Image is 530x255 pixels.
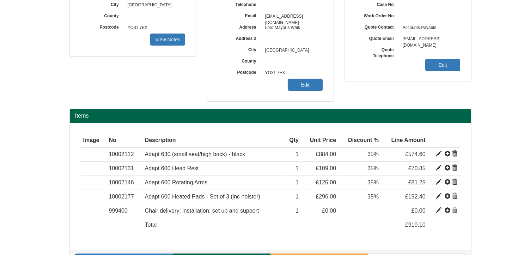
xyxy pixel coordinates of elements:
[288,79,323,91] a: Edit
[145,194,260,200] span: Adapt 600 Heated Pads - Set of 3 (inc holster)
[80,22,124,30] label: Postcode
[106,147,142,161] td: 10002112
[399,22,461,34] span: Accounts Payable
[296,208,299,214] span: 1
[218,34,262,42] label: Address 2
[106,162,142,176] td: 10002131
[218,11,262,19] label: Email
[412,208,426,214] span: £0.00
[296,151,299,157] span: 1
[145,179,208,185] span: Adapt 600 Rotating Arms
[262,11,323,22] span: [EMAIL_ADDRESS][DOMAIN_NAME]
[262,45,323,56] span: [GEOGRAPHIC_DATA]
[218,22,262,30] label: Address
[150,34,185,46] a: View Notes
[355,11,399,19] label: Work Order No
[262,22,323,34] span: Lord Mayor’s Walk
[106,176,142,190] td: 10002146
[408,165,426,171] span: £70.85
[262,67,323,79] span: YO31 7EX
[367,151,379,157] span: 35%
[296,179,299,185] span: 1
[367,194,379,200] span: 35%
[296,165,299,171] span: 1
[218,56,262,64] label: County
[296,194,299,200] span: 1
[218,67,262,76] label: Postcode
[355,45,399,59] label: Quote Telephone
[301,134,339,148] th: Unit Price
[145,151,245,157] span: Adapt 630 (small seat/high back) - black
[355,34,399,42] label: Quote Email
[316,194,336,200] span: £296.00
[218,45,262,53] label: City
[355,22,399,30] label: Quote Contact
[106,204,142,218] td: 999400
[425,59,460,71] a: Edit
[322,208,336,214] span: £0.00
[316,179,336,185] span: £125.00
[405,194,426,200] span: £192.40
[142,134,284,148] th: Description
[284,134,301,148] th: Qty
[382,134,428,148] th: Line Amount
[316,165,336,171] span: £109.00
[145,208,259,214] span: Chair delivery; installation; set up and support
[75,113,466,119] h2: Items
[142,218,284,232] td: Total
[106,134,142,148] th: No
[145,165,199,171] span: Adapt 600 Head Rest
[124,22,185,34] span: YO31 7EX
[339,134,382,148] th: Discount %
[367,179,379,185] span: 35%
[316,151,336,157] span: £884.00
[80,134,106,148] th: Image
[367,165,379,171] span: 35%
[80,11,124,19] label: County
[408,179,426,185] span: £81.25
[405,222,426,228] span: £919.10
[106,190,142,204] td: 10002177
[405,151,426,157] span: £574.60
[399,34,461,45] span: [EMAIL_ADDRESS][DOMAIN_NAME]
